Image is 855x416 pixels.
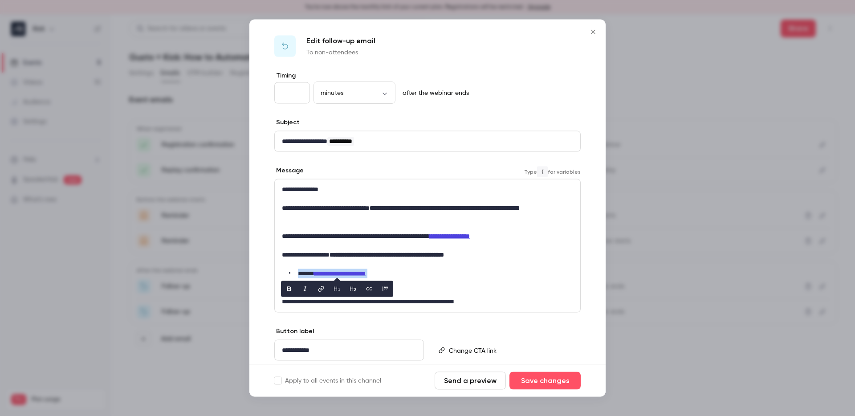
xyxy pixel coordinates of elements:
[378,282,392,296] button: blockquote
[274,327,314,336] label: Button label
[306,48,375,57] p: To non-attendees
[274,166,304,175] label: Message
[314,282,328,296] button: link
[306,36,375,46] p: Edit follow-up email
[274,376,381,385] label: Apply to all events in this channel
[509,372,581,390] button: Save changes
[275,179,580,312] div: editor
[275,131,580,151] div: editor
[399,89,469,98] p: after the webinar ends
[298,282,312,296] button: italic
[524,166,581,177] span: Type for variables
[275,340,423,360] div: editor
[584,23,602,41] button: Close
[435,372,506,390] button: Send a preview
[445,340,580,361] div: editor
[537,166,548,177] code: {
[274,71,581,80] label: Timing
[282,282,296,296] button: bold
[313,88,395,97] div: minutes
[274,118,300,127] label: Subject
